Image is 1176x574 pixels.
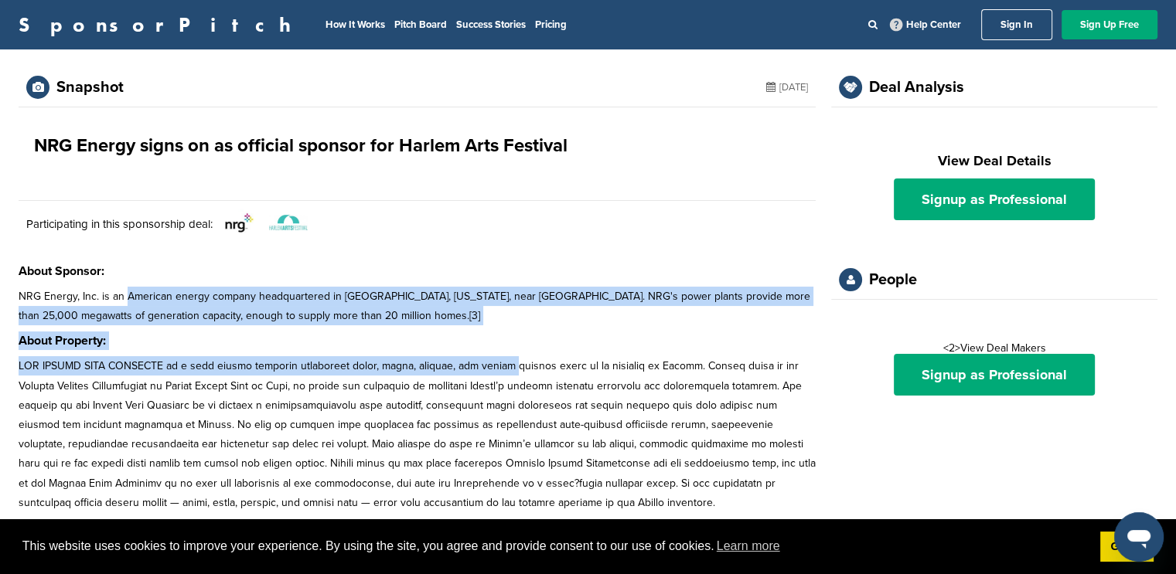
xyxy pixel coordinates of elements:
iframe: Button to launch messaging window [1114,512,1164,562]
a: learn more about cookies [714,535,782,558]
p: LOR IPSUMD SITA CONSECTE ad e sedd eiusmo temporin utlaboreet dolor, magna, aliquae, adm veniam q... [19,356,816,512]
p: Participating in this sponsorship deal: [26,215,213,233]
a: Pricing [535,19,567,31]
div: [DATE] [766,76,808,99]
a: Signup as Professional [894,354,1095,396]
p: NRG Energy, Inc. is an American energy company headquartered in [GEOGRAPHIC_DATA], [US_STATE], ne... [19,287,816,325]
a: Sign In [981,9,1052,40]
a: Success Stories [456,19,526,31]
span: This website uses cookies to improve your experience. By using the site, you agree and provide co... [22,535,1088,558]
div: Deal Analysis [869,80,964,95]
img: Data?1415808268 [269,215,308,230]
div: Snapshot [56,80,124,95]
a: SponsorPitch [19,15,301,35]
img: Data [220,209,258,236]
h1: NRG Energy signs on as official sponsor for Harlem Arts Festival [34,132,568,160]
h2: View Deal Details [847,151,1142,172]
a: How It Works [326,19,385,31]
h3: About Property: [19,331,816,350]
h3: About Sponsor: [19,262,816,280]
div: <2>View Deal Makers [847,343,1142,396]
a: dismiss cookie message [1100,532,1154,562]
a: Signup as Professional [894,178,1095,220]
a: Pitch Board [394,19,447,31]
div: People [869,272,917,287]
a: Sign Up Free [1062,10,1157,39]
a: Help Center [887,15,964,34]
